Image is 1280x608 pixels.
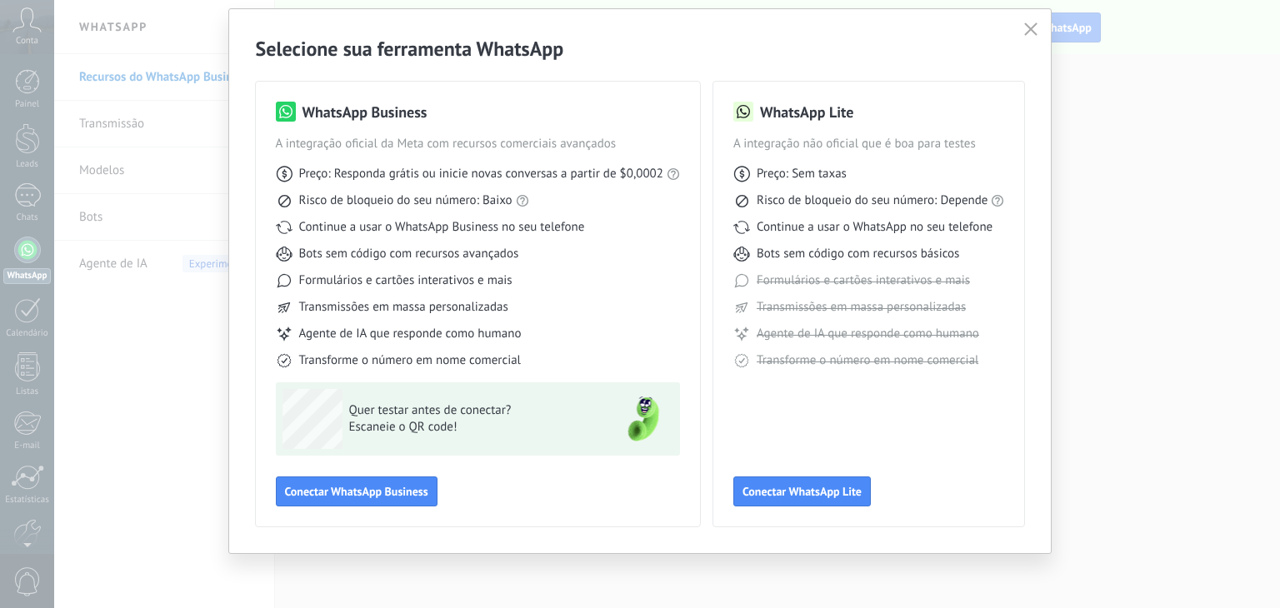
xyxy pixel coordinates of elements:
[757,219,992,236] span: Continue a usar o WhatsApp no seu telefone
[299,326,522,342] span: Agente de IA que responde como humano
[299,192,512,209] span: Risco de bloqueio do seu número: Baixo
[733,136,1005,152] span: A integração não oficial que é boa para testes
[757,272,970,289] span: Formulários e cartões interativos e mais
[299,246,519,262] span: Bots sem código com recursos avançados
[276,136,680,152] span: A integração oficial da Meta com recursos comerciais avançados
[733,476,871,506] button: Conectar WhatsApp Lite
[757,192,988,209] span: Risco de bloqueio do seu número: Depende
[349,402,592,419] span: Quer testar antes de conectar?
[757,352,978,369] span: Transforme o número em nome comercial
[299,219,585,236] span: Continue a usar o WhatsApp Business no seu telefone
[299,272,512,289] span: Formulários e cartões interativos e mais
[276,476,437,506] button: Conectar WhatsApp Business
[757,166,847,182] span: Preço: Sem taxas
[302,102,427,122] h3: WhatsApp Business
[349,419,592,436] span: Escaneie o QR code!
[757,326,979,342] span: Agente de IA que responde como humano
[757,299,966,316] span: Transmissões em massa personalizadas
[299,166,663,182] span: Preço: Responda grátis ou inicie novas conversas a partir de $0,0002
[285,486,428,497] span: Conectar WhatsApp Business
[757,246,959,262] span: Bots sem código com recursos básicos
[613,389,673,449] img: green-phone.png
[299,352,521,369] span: Transforme o número em nome comercial
[299,299,508,316] span: Transmissões em massa personalizadas
[256,36,1025,62] h2: Selecione sua ferramenta WhatsApp
[742,486,862,497] span: Conectar WhatsApp Lite
[760,102,853,122] h3: WhatsApp Lite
